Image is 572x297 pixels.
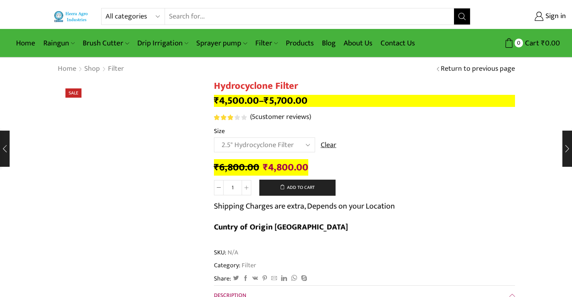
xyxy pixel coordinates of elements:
[478,36,560,51] a: 0 Cart ₹0.00
[321,140,336,151] a: Clear options
[214,200,395,213] p: Shipping Charges are extra, Depends on your Location
[251,34,282,53] a: Filter
[214,115,248,120] span: 5
[165,8,454,25] input: Search for...
[108,64,124,74] a: Filter
[250,112,311,123] a: (5customer reviews)
[240,260,256,270] a: Filter
[214,274,231,283] span: Share:
[57,64,124,74] nav: Breadcrumb
[214,159,259,176] bdi: 6,800.00
[340,34,377,53] a: About Us
[214,261,256,270] span: Category:
[544,11,566,22] span: Sign in
[79,34,133,53] a: Brush Cutter
[214,248,515,257] span: SKU:
[264,92,269,109] span: ₹
[214,92,259,109] bdi: 4,500.00
[541,37,560,49] bdi: 0.00
[523,38,539,49] span: Cart
[377,34,419,53] a: Contact Us
[541,37,545,49] span: ₹
[263,159,268,176] span: ₹
[214,80,515,92] h1: Hydrocyclone Filter
[214,115,235,120] span: Rated out of 5 based on customer ratings
[259,180,336,196] button: Add to cart
[264,92,307,109] bdi: 5,700.00
[214,220,348,234] b: Cuntry of Origin [GEOGRAPHIC_DATA]
[192,34,251,53] a: Sprayer pump
[214,127,225,136] label: Size
[282,34,318,53] a: Products
[133,34,192,53] a: Drip Irrigation
[226,248,238,257] span: N/A
[318,34,340,53] a: Blog
[214,115,246,120] div: Rated 3.20 out of 5
[39,34,79,53] a: Raingun
[84,64,100,74] a: Shop
[214,95,515,107] p: –
[441,64,515,74] a: Return to previous page
[263,159,308,176] bdi: 4,800.00
[515,39,523,47] span: 0
[57,64,77,74] a: Home
[482,9,566,24] a: Sign in
[252,111,255,123] span: 5
[214,92,219,109] span: ₹
[454,8,470,25] button: Search button
[65,88,81,98] span: Sale
[12,34,39,53] a: Home
[214,159,219,176] span: ₹
[224,180,242,195] input: Product quantity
